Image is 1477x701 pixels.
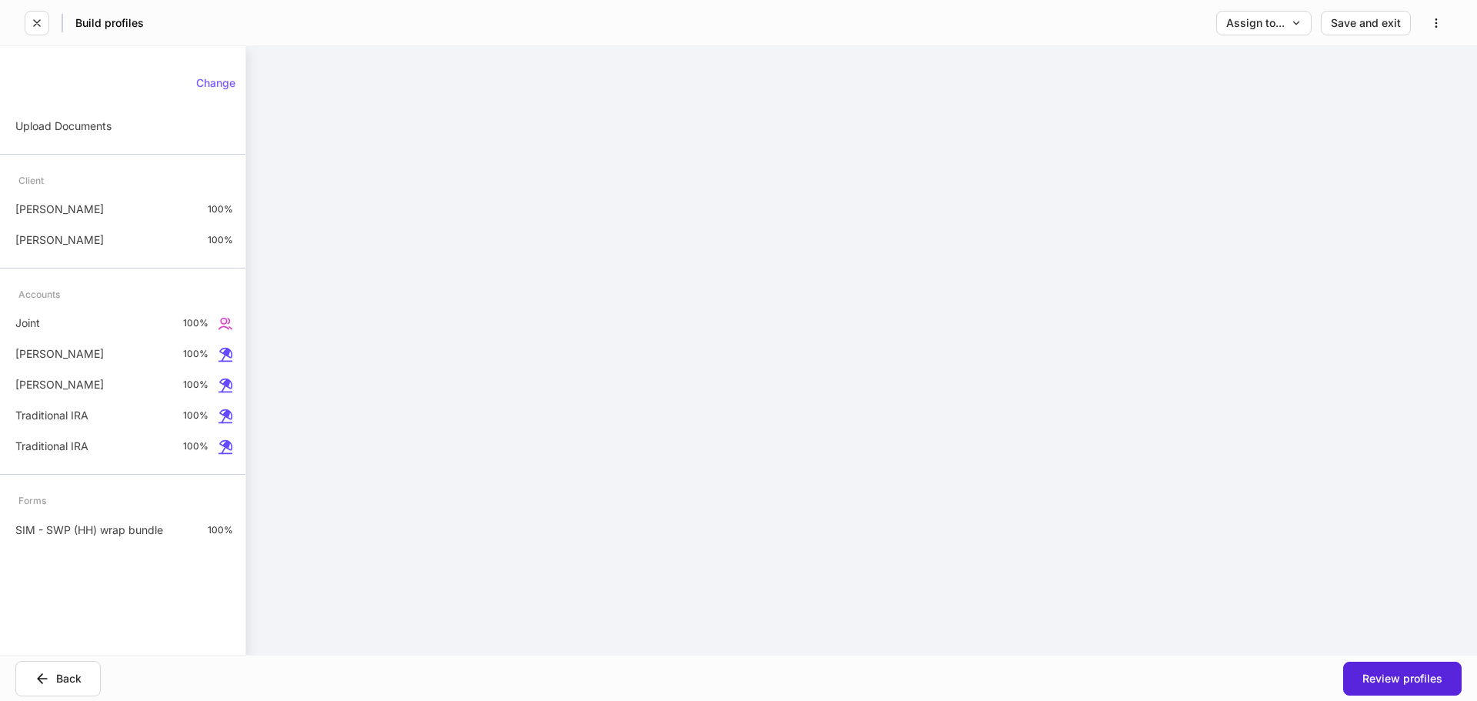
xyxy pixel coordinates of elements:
[35,671,82,686] div: Back
[208,524,233,536] p: 100%
[75,15,144,31] h5: Build profiles
[186,71,245,95] button: Change
[1321,11,1411,35] button: Save and exit
[15,346,104,362] p: [PERSON_NAME]
[208,234,233,246] p: 100%
[15,202,104,217] p: [PERSON_NAME]
[183,348,208,360] p: 100%
[15,232,104,248] p: [PERSON_NAME]
[15,315,40,331] p: Joint
[183,440,208,452] p: 100%
[15,119,112,134] p: Upload Documents
[15,661,101,696] button: Back
[183,409,208,422] p: 100%
[15,377,104,392] p: [PERSON_NAME]
[18,487,46,514] div: Forms
[208,203,233,215] p: 100%
[15,408,88,423] p: Traditional IRA
[1226,18,1302,28] div: Assign to...
[183,379,208,391] p: 100%
[1343,662,1462,696] button: Review profiles
[1331,18,1401,28] div: Save and exit
[1216,11,1312,35] button: Assign to...
[15,522,163,538] p: SIM - SWP (HH) wrap bundle
[18,167,44,194] div: Client
[196,78,235,88] div: Change
[1362,673,1442,684] div: Review profiles
[18,281,60,308] div: Accounts
[15,439,88,454] p: Traditional IRA
[183,317,208,329] p: 100%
